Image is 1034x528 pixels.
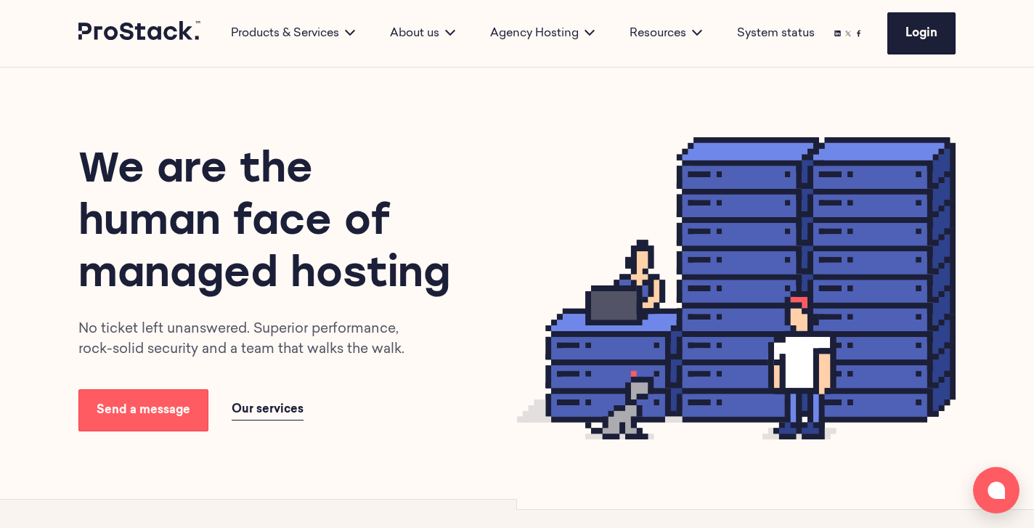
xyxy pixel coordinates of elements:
div: Agency Hosting [473,25,612,42]
span: Login [905,28,937,39]
span: Send a message [97,405,190,416]
div: Products & Services [213,25,373,42]
div: Resources [612,25,720,42]
a: System status [737,25,815,42]
span: Our services [232,404,304,415]
a: Login [887,12,956,54]
a: Our services [232,399,304,421]
h1: We are the human face of managed hosting [78,145,465,302]
a: Send a message [78,389,208,431]
p: No ticket left unanswered. Superior performance, rock-solid security and a team that walks the walk. [78,320,426,360]
button: Open chat window [973,467,1019,513]
div: About us [373,25,473,42]
a: Prostack logo [78,21,202,46]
